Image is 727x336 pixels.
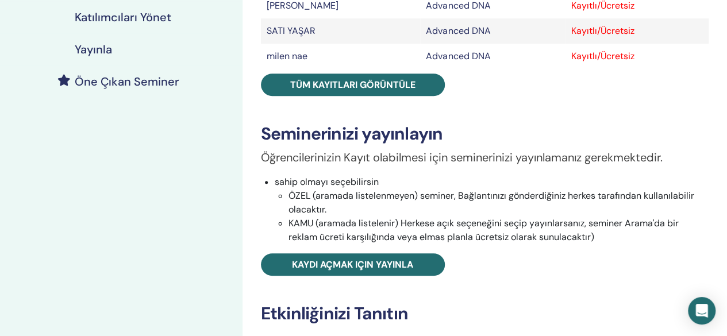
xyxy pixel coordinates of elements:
span: Tüm kayıtları görüntüle [290,79,416,91]
td: Advanced DNA [420,44,566,69]
h3: Seminerinizi yayınlayın [261,123,709,144]
td: SATI YAŞAR [261,18,421,44]
div: Kayıtlı/Ücretsiz [571,24,703,38]
h4: Yayınla [75,43,112,56]
h3: Etkinliğinizi Tanıtın [261,303,709,324]
div: Open Intercom Messenger [688,297,716,325]
li: KAMU (aramada listelenir) Herkese açık seçeneğini seçip yayınlarsanız, seminer Arama'da bir rekla... [289,217,709,244]
li: ÖZEL (aramada listelenmeyen) seminer, Bağlantınızı gönderdiğiniz herkes tarafından kullanılabilir... [289,189,709,217]
span: Kaydı açmak için yayınla [292,258,413,271]
div: Kayıtlı/Ücretsiz [571,49,703,63]
li: sahip olmayı seçebilirsin [275,175,709,244]
p: Öğrencilerinizin Kayıt olabilmesi için seminerinizi yayınlamanız gerekmektedir. [261,149,709,166]
h4: Öne Çıkan Seminer [75,75,179,88]
td: milen nae [261,44,421,69]
a: Tüm kayıtları görüntüle [261,74,445,96]
h4: Katılımcıları Yönet [75,10,171,24]
td: Advanced DNA [420,18,566,44]
a: Kaydı açmak için yayınla [261,253,445,276]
